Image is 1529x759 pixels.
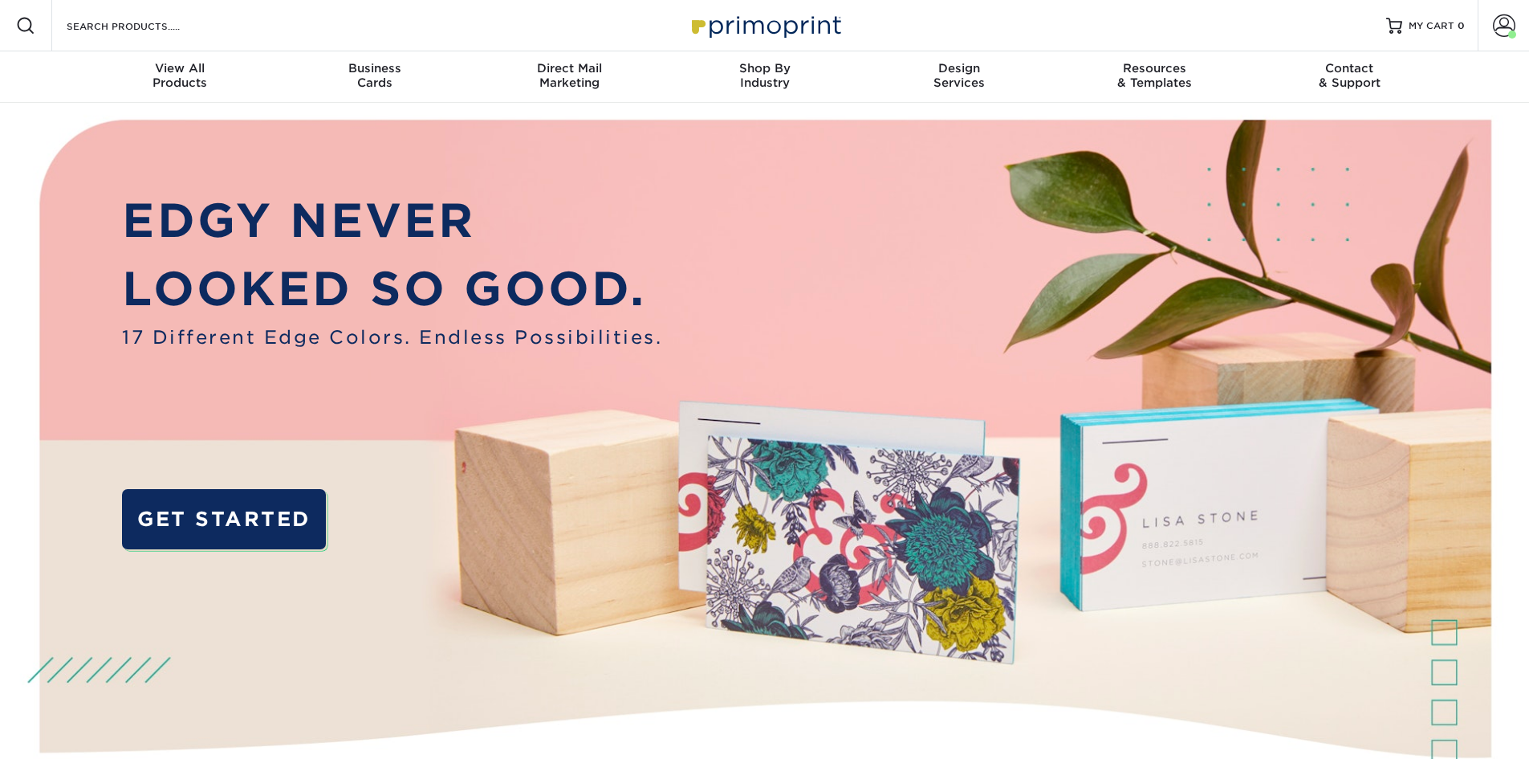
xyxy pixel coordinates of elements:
input: SEARCH PRODUCTS..... [65,16,222,35]
div: Marketing [472,61,667,90]
a: GET STARTED [122,489,325,549]
img: Primoprint [685,8,845,43]
span: Shop By [667,61,862,75]
span: Resources [1057,61,1252,75]
span: MY CART [1409,19,1454,33]
span: Contact [1252,61,1447,75]
div: & Templates [1057,61,1252,90]
span: 0 [1458,20,1465,31]
div: Services [862,61,1057,90]
div: Products [83,61,278,90]
p: EDGY NEVER [122,186,662,255]
a: Contact& Support [1252,51,1447,103]
p: LOOKED SO GOOD. [122,255,662,324]
a: Direct MailMarketing [472,51,667,103]
span: Business [277,61,472,75]
div: Cards [277,61,472,90]
a: Resources& Templates [1057,51,1252,103]
a: DesignServices [862,51,1057,103]
span: Design [862,61,1057,75]
span: 17 Different Edge Colors. Endless Possibilities. [122,324,662,351]
a: BusinessCards [277,51,472,103]
span: View All [83,61,278,75]
span: Direct Mail [472,61,667,75]
a: Shop ByIndustry [667,51,862,103]
a: View AllProducts [83,51,278,103]
div: & Support [1252,61,1447,90]
div: Industry [667,61,862,90]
